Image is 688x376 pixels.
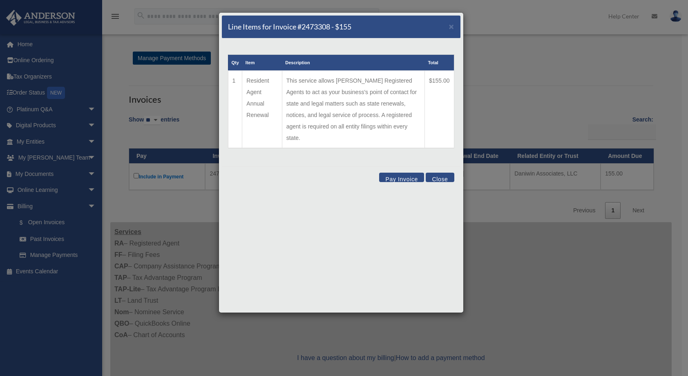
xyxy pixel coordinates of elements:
[228,71,242,149] td: 1
[379,173,424,182] button: Pay Invoice
[449,22,454,31] span: ×
[228,22,351,32] h5: Line Items for Invoice #2473308 - $155
[449,22,454,31] button: Close
[424,55,454,71] th: Total
[282,71,424,149] td: This service allows [PERSON_NAME] Registered Agents to act as your business's point of contact fo...
[426,173,454,182] button: Close
[282,55,424,71] th: Description
[424,71,454,149] td: $155.00
[242,55,282,71] th: Item
[228,55,242,71] th: Qty
[242,71,282,149] td: Resident Agent Annual Renewal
